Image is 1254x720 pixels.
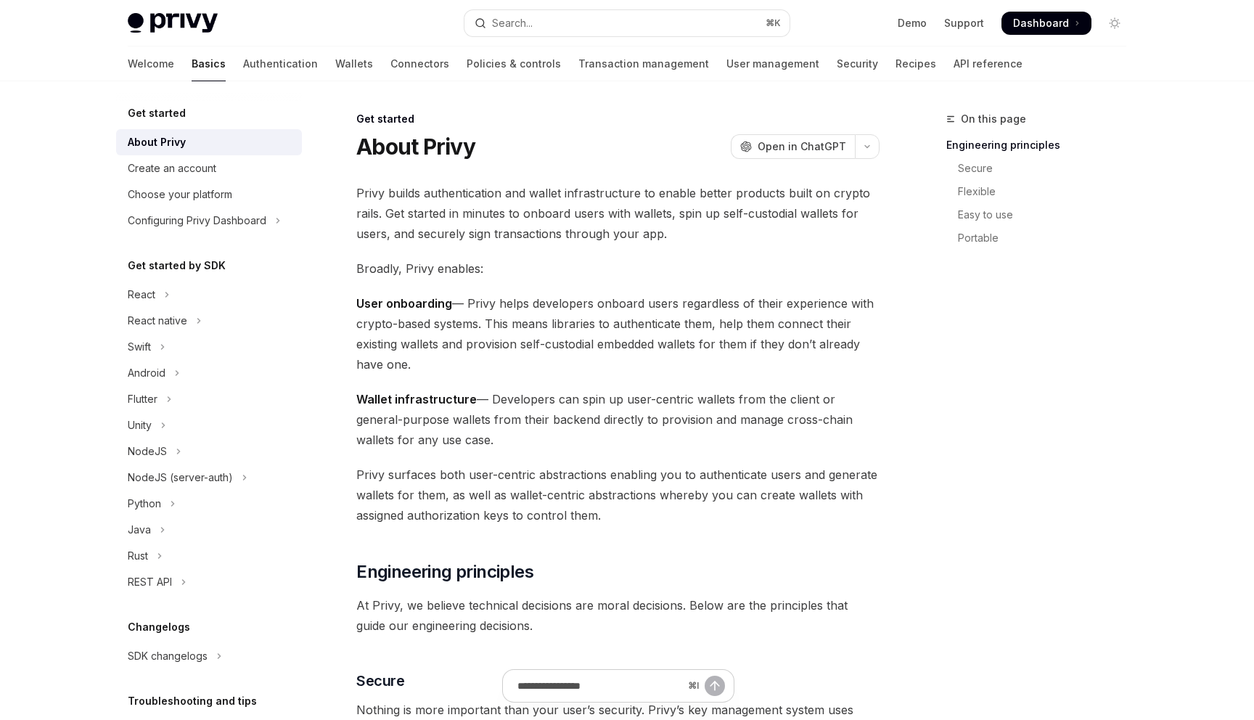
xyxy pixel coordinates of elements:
button: Toggle Swift section [116,334,302,360]
h5: Troubleshooting and tips [128,692,257,710]
strong: User onboarding [356,296,452,311]
button: Open search [464,10,790,36]
button: Toggle Configuring Privy Dashboard section [116,208,302,234]
button: Toggle React section [116,282,302,308]
a: Transaction management [578,46,709,81]
div: Configuring Privy Dashboard [128,212,266,229]
div: Flutter [128,390,157,408]
a: Secure [946,157,1138,180]
button: Toggle Android section [116,360,302,386]
div: NodeJS [128,443,167,460]
a: Authentication [243,46,318,81]
div: Android [128,364,165,382]
button: Toggle dark mode [1103,12,1126,35]
div: Choose your platform [128,186,232,203]
a: Connectors [390,46,449,81]
div: Swift [128,338,151,356]
span: Engineering principles [356,560,533,584]
a: Security [837,46,878,81]
div: React native [128,312,187,330]
span: ⌘ K [766,17,781,29]
a: About Privy [116,129,302,155]
div: NodeJS (server-auth) [128,469,233,486]
span: — Developers can spin up user-centric wallets from the client or general-purpose wallets from the... [356,389,880,450]
button: Toggle Rust section [116,543,302,569]
a: Engineering principles [946,134,1138,157]
div: Create an account [128,160,216,177]
button: Toggle Unity section [116,412,302,438]
a: Choose your platform [116,181,302,208]
span: Privy builds authentication and wallet infrastructure to enable better products built on crypto r... [356,183,880,244]
button: Open in ChatGPT [731,134,855,159]
span: — Privy helps developers onboard users regardless of their experience with crypto-based systems. ... [356,293,880,375]
a: Wallets [335,46,373,81]
input: Ask a question... [517,670,682,702]
a: Support [944,16,984,30]
a: Policies & controls [467,46,561,81]
a: Recipes [896,46,936,81]
img: light logo [128,13,218,33]
span: On this page [961,110,1026,128]
div: SDK changelogs [128,647,208,665]
a: Demo [898,16,927,30]
div: Search... [492,15,533,32]
div: Rust [128,547,148,565]
button: Toggle Java section [116,517,302,543]
div: About Privy [128,134,186,151]
strong: Wallet infrastructure [356,392,477,406]
button: Send message [705,676,725,696]
button: Toggle SDK changelogs section [116,643,302,669]
span: Dashboard [1013,16,1069,30]
a: Easy to use [946,203,1138,226]
a: User management [726,46,819,81]
a: Portable [946,226,1138,250]
button: Toggle REST API section [116,569,302,595]
button: Toggle NodeJS section [116,438,302,465]
span: Open in ChatGPT [758,139,846,154]
h5: Get started [128,105,186,122]
span: Privy surfaces both user-centric abstractions enabling you to authenticate users and generate wal... [356,465,880,525]
button: Toggle React native section [116,308,302,334]
button: Toggle NodeJS (server-auth) section [116,465,302,491]
span: At Privy, we believe technical decisions are moral decisions. Below are the principles that guide... [356,595,880,636]
a: Basics [192,46,226,81]
a: Dashboard [1001,12,1091,35]
a: Welcome [128,46,174,81]
a: API reference [954,46,1023,81]
a: Create an account [116,155,302,181]
h5: Get started by SDK [128,257,226,274]
div: Java [128,521,151,539]
button: Toggle Python section [116,491,302,517]
div: Get started [356,112,880,126]
div: React [128,286,155,303]
h5: Changelogs [128,618,190,636]
div: REST API [128,573,172,591]
div: Unity [128,417,152,434]
button: Toggle Flutter section [116,386,302,412]
h1: About Privy [356,134,475,160]
div: Python [128,495,161,512]
a: Flexible [946,180,1138,203]
span: Broadly, Privy enables: [356,258,880,279]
